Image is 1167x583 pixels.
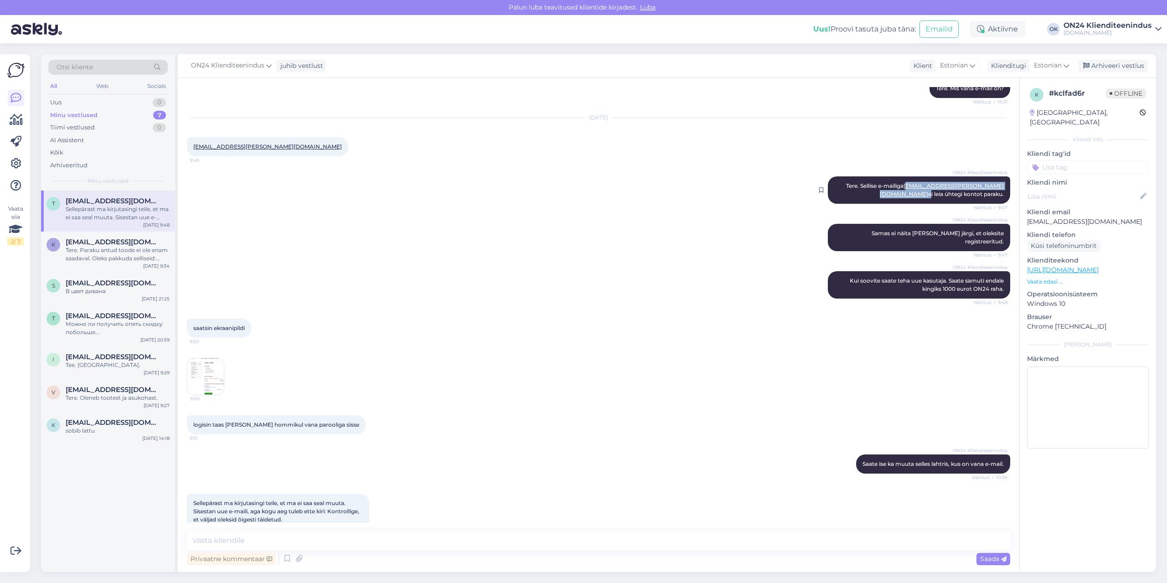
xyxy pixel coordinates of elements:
[1027,256,1149,265] p: Klienditeekond
[637,3,658,11] span: Luba
[57,62,93,72] span: Otsi kliente
[277,61,323,71] div: juhib vestlust
[970,21,1025,37] div: Aktiivne
[813,24,916,35] div: Proovi tasuta juba täna:
[1027,160,1149,174] input: Lisa tag
[1027,178,1149,187] p: Kliendi nimi
[52,315,55,322] span: t
[193,143,342,150] a: [EMAIL_ADDRESS][PERSON_NAME][DOMAIN_NAME]
[50,148,63,157] div: Kõik
[813,25,831,33] b: Uus!
[50,98,62,107] div: Uus
[48,80,59,92] div: All
[973,98,1007,105] span: Nähtud ✓ 15:31
[50,161,88,170] div: Arhiveeritud
[1027,312,1149,322] p: Brauser
[1027,240,1100,252] div: Küsi telefoninumbrit
[7,205,24,246] div: Vaata siia
[1047,23,1060,36] div: OK
[66,320,170,336] div: Можно ли получить опять скидку побольше...
[145,80,168,92] div: Socials
[66,353,160,361] span: info@pallantisgrupp.ee
[1028,191,1138,201] input: Lisa nimi
[153,123,166,132] div: 0
[190,338,224,345] span: 9:50
[980,555,1007,563] span: Saada
[52,389,55,396] span: v
[1049,88,1106,99] div: # kclfad6r
[187,553,276,565] div: Privaatne kommentaar
[143,222,170,228] div: [DATE] 9:48
[1027,354,1149,364] p: Märkmed
[66,394,170,402] div: Tere. Oleneb tootest ja asukohast.
[1030,108,1140,127] div: [GEOGRAPHIC_DATA], [GEOGRAPHIC_DATA]
[187,114,1010,122] div: [DATE]
[1027,266,1099,274] a: [URL][DOMAIN_NAME]
[140,336,170,343] div: [DATE] 20:59
[52,241,56,248] span: k
[1064,22,1162,36] a: ON24 Klienditeenindus[DOMAIN_NAME]
[972,474,1007,481] span: Nähtud ✓ 10:36
[1027,217,1149,227] p: [EMAIL_ADDRESS][DOMAIN_NAME]
[953,169,1007,176] span: ON24 Klienditeenindus
[1027,322,1149,331] p: Chrome [TECHNICAL_ID]
[66,386,160,394] span: vitautasuzgrindis@hotmail.com
[7,237,24,246] div: 2 / 3
[66,361,170,369] div: Tee. [GEOGRAPHIC_DATA].
[1027,299,1149,309] p: Windows 10
[191,61,264,71] span: ON24 Klienditeenindus
[144,402,170,409] div: [DATE] 9:27
[66,197,160,205] span: triinabel@hotmail.com
[142,435,170,442] div: [DATE] 14:18
[193,421,359,428] span: logisin taas [PERSON_NAME] hommikul vana parooliga sisse
[88,177,129,185] span: Minu vestlused
[953,264,1007,271] span: ON24 Klienditeenindus
[872,230,1005,245] span: Samas ei näita [PERSON_NAME] järgi, et oleksite registreeritud.
[1106,88,1146,98] span: Offline
[143,263,170,269] div: [DATE] 9:34
[190,435,224,442] span: 9:51
[1064,22,1152,29] div: ON24 Klienditeenindus
[1027,135,1149,144] div: Kliendi info
[190,395,224,402] span: 9:50
[1027,341,1149,349] div: [PERSON_NAME]
[66,246,170,263] div: Tere. Paraku antud toode ei ole enam saadaval. Oleks pakkuda selliseid: [URL][DOMAIN_NAME][PERSON...
[142,295,170,302] div: [DATE] 21:25
[193,325,245,331] span: saatsin ekraanipildi
[953,447,1007,454] span: ON24 Klienditeenindus
[144,369,170,376] div: [DATE] 9:29
[973,252,1007,258] span: Nähtud ✓ 9:47
[50,136,84,145] div: AI Assistent
[187,358,224,395] img: Attachment
[66,312,160,320] span: trulling@mail.ru
[1064,29,1152,36] div: [DOMAIN_NAME]
[1027,230,1149,240] p: Kliendi telefon
[1027,289,1149,299] p: Operatsioonisüsteem
[153,98,166,107] div: 0
[910,61,932,71] div: Klient
[52,200,55,207] span: t
[7,62,25,79] img: Askly Logo
[936,85,1004,92] span: Tere. Mis vana e-mail on?
[52,282,55,289] span: s
[987,61,1026,71] div: Klienditugi
[1027,207,1149,217] p: Kliendi email
[940,61,968,71] span: Estonian
[1035,91,1039,98] span: k
[52,356,54,363] span: i
[190,157,224,164] span: 9:45
[1078,60,1148,72] div: Arhiveeri vestlus
[919,21,959,38] button: Emailid
[973,299,1007,306] span: Nähtud ✓ 9:48
[94,80,110,92] div: Web
[1027,278,1149,286] p: Vaata edasi ...
[862,460,1004,467] span: Saate ise ka muuta selles lahtris, kus on vana e-mail.
[973,204,1007,211] span: Nähtud ✓ 9:47
[1034,61,1062,71] span: Estonian
[66,238,160,246] span: kauriurki@gmail.com
[66,418,160,427] span: kiffu65@gmail.com
[50,111,98,120] div: Minu vestlused
[880,182,1004,197] a: [EMAIL_ADDRESS][PERSON_NAME][DOMAIN_NAME]
[66,205,170,222] div: Sellepärast ma kirjutasingi teile, et ma ei saa seal muuta. Sisestan uue e-maili, aga kogu aeg tu...
[193,500,361,523] span: Sellepärast ma kirjutasingi teile, et ma ei saa seal muuta. Sisestan uue e-maili, aga kogu aeg tu...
